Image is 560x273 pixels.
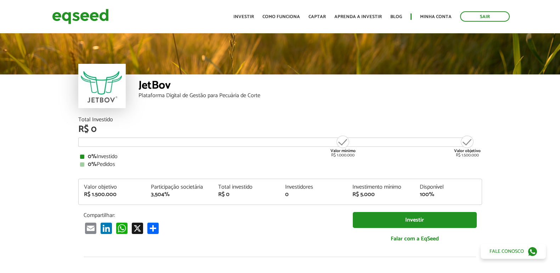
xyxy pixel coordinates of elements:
a: X [130,222,145,234]
div: Pedidos [80,162,480,167]
div: Disponível [420,184,476,190]
a: Compartilhar [146,222,160,234]
a: LinkedIn [99,222,113,234]
div: R$ 1.000.000 [330,135,356,157]
div: JetBov [138,80,482,93]
a: Investir [233,15,254,19]
a: Email [84,222,98,234]
div: Investido [80,154,480,160]
img: EqSeed [52,7,109,26]
div: R$ 1.500.000 [84,192,141,197]
a: Minha conta [420,15,452,19]
strong: 0% [88,152,97,161]
div: R$ 0 [78,125,482,134]
a: Fale conosco [481,244,546,259]
a: Como funciona [262,15,300,19]
div: 100% [420,192,476,197]
div: Valor objetivo [84,184,141,190]
a: Captar [309,15,326,19]
a: Aprenda a investir [334,15,382,19]
strong: 0% [88,160,97,169]
a: Blog [390,15,402,19]
a: Investir [353,212,477,228]
div: Investidores [285,184,342,190]
div: R$ 0 [218,192,275,197]
strong: Valor mínimo [330,147,356,154]
div: 3,504% [151,192,208,197]
a: WhatsApp [115,222,129,234]
strong: Valor objetivo [454,147,481,154]
div: Participação societária [151,184,208,190]
div: R$ 1.500.000 [454,135,481,157]
a: Sair [460,11,510,22]
div: Plataforma Digital de Gestão para Pecuária de Corte [138,93,482,99]
div: R$ 5.000 [352,192,409,197]
a: Falar com a EqSeed [353,232,477,246]
div: Total Investido [78,117,482,123]
div: Investimento mínimo [352,184,409,190]
p: Compartilhar: [84,212,342,219]
div: Total investido [218,184,275,190]
div: 0 [285,192,342,197]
